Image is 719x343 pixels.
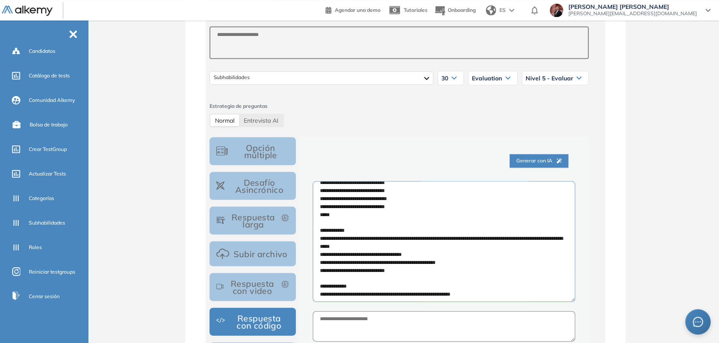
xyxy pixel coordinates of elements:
span: Normal [215,116,234,124]
a: Agendar una demo [325,4,380,14]
span: 30 [441,74,448,81]
span: [PERSON_NAME][EMAIL_ADDRESS][DOMAIN_NAME] [568,10,697,17]
span: Roles [29,244,42,251]
span: Subhabilidades [29,219,65,227]
span: AI [244,116,278,124]
span: Reiniciar testgroups [29,268,75,276]
span: Actualizar Tests [29,170,66,178]
button: Respuesta con código [209,307,296,335]
span: Agendar una demo [335,7,380,13]
span: Evaluation [472,74,502,81]
span: [PERSON_NAME] [PERSON_NAME] [568,3,697,10]
button: Respuesta larga [209,206,296,234]
button: Desafío Asincrónico [209,172,296,200]
span: Generar con IA [516,156,562,165]
span: message [693,317,703,327]
span: Onboarding [448,7,476,13]
img: Logo [2,5,52,16]
img: arrow [509,8,514,12]
button: Onboarding [434,1,476,19]
span: ES [499,6,506,14]
span: Crear TestGroup [29,145,67,153]
span: Nivel 5 - Evaluar [526,74,573,81]
span: Estrategia de preguntas [209,102,589,110]
button: Opción múltiple [209,137,296,165]
span: Candidatos [29,47,55,55]
span: Categorías [29,195,54,202]
button: Respuesta con video [209,273,296,301]
span: Bolsa de trabajo [30,121,68,129]
span: Cerrar sesión [29,293,60,300]
span: Catálogo de tests [29,72,70,80]
span: Tutoriales [404,7,427,13]
span: Comunidad Alkemy [29,96,75,104]
button: Generar con IA [510,154,568,167]
img: world [486,5,496,15]
button: Subir archivo [209,241,296,266]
